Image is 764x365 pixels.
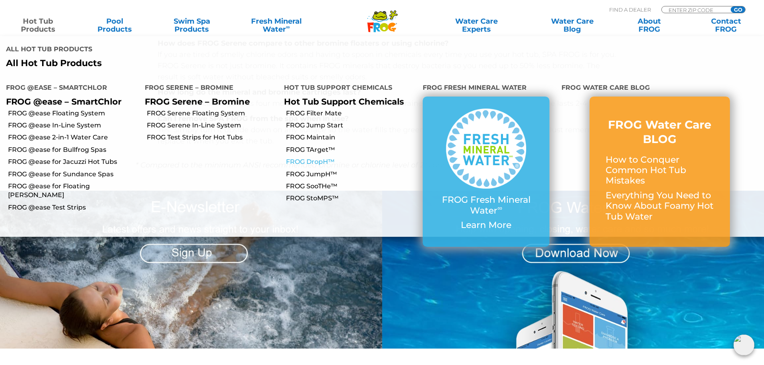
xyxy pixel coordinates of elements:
[147,121,278,130] a: FROG Serene In-Line System
[6,97,133,107] p: FROG @ease – SmartChlor
[8,109,139,118] a: FROG @ease Floating System
[8,170,139,179] a: FROG @ease for Sundance Spas
[439,109,533,234] a: FROG Fresh Mineral Water∞ Learn More
[497,204,502,212] sup: ∞
[6,81,133,97] h4: FROG @ease – SmartChlor
[6,58,376,69] a: All Hot Tub Products
[147,133,278,142] a: FROG Test Strips for Hot Tubs
[606,117,714,226] a: FROG Water Care BLOG How to Conquer Common Hot Tub Mistakes Everything You Need to Know About Foa...
[609,6,651,13] p: Find A Dealer
[619,17,679,33] a: AboutFROG
[439,220,533,230] p: Learn More
[439,195,533,216] p: FROG Fresh Mineral Water
[284,81,411,97] h4: Hot Tub Support Chemicals
[561,81,758,97] h4: FROG Water Care Blog
[239,17,314,33] a: Fresh MineralWater∞
[606,155,714,186] p: How to Conquer Common Hot Tub Mistakes
[8,157,139,166] a: FROG @ease for Jacuzzi Hot Tubs
[428,17,525,33] a: Water CareExperts
[286,182,417,191] a: FROG SooTHe™
[286,145,417,154] a: FROG TArget™
[423,81,549,97] h4: FROG Fresh Mineral Water
[286,133,417,142] a: FROG Maintain
[85,17,145,33] a: PoolProducts
[8,17,68,33] a: Hot TubProducts
[8,145,139,154] a: FROG @ease for Bullfrog Spas
[8,182,139,200] a: FROG @ease for Floating [PERSON_NAME]
[145,97,272,107] p: FROG Serene – Bromine
[162,17,222,33] a: Swim SpaProducts
[8,133,139,142] a: FROG @ease 2-in-1 Water Care
[668,6,722,13] input: Zip Code Form
[8,203,139,212] a: FROG @ease Test Strips
[286,109,417,118] a: FROG Filter Mate
[8,121,139,130] a: FROG @ease In-Line System
[606,117,714,147] h3: FROG Water Care BLOG
[286,121,417,130] a: FROG Jump Start
[145,81,272,97] h4: FROG Serene – Bromine
[286,194,417,203] a: FROG StoMPS™
[731,6,745,13] input: GO
[286,157,417,166] a: FROG DropH™
[542,17,602,33] a: Water CareBlog
[286,170,417,179] a: FROG JumpH™
[734,335,754,355] img: openIcon
[606,190,714,222] p: Everything You Need to Know About Foamy Hot Tub Water
[286,24,290,30] sup: ∞
[696,17,756,33] a: ContactFROG
[147,109,278,118] a: FROG Serene Floating System
[6,42,376,58] h4: All Hot Tub Products
[284,97,404,107] a: Hot Tub Support Chemicals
